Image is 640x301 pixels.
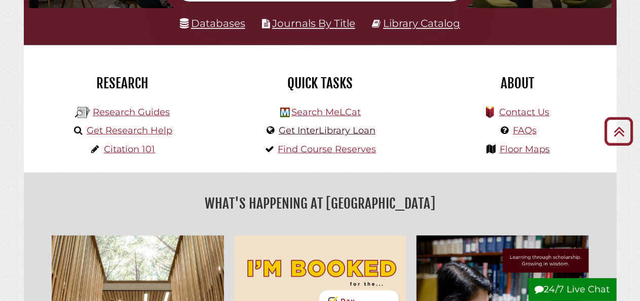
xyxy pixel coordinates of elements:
a: Citation 101 [104,144,156,155]
a: Get Research Help [87,125,172,136]
img: Hekman Library Logo [280,108,290,117]
h2: What's Happening at [GEOGRAPHIC_DATA] [31,192,609,215]
h2: Research [31,75,214,92]
a: Journals By Title [272,17,355,29]
h2: About [427,75,609,92]
a: Search MeLCat [291,107,361,118]
a: Contact Us [499,107,549,118]
a: Library Catalog [383,17,460,29]
a: Floor Maps [500,144,550,155]
a: Research Guides [93,107,170,118]
a: Get InterLibrary Loan [279,125,375,136]
a: Back to Top [601,123,637,140]
h2: Quick Tasks [229,75,411,92]
a: FAQs [513,125,537,136]
a: Find Course Reserves [278,144,377,155]
a: Databases [180,17,245,29]
img: Hekman Library Logo [75,105,90,120]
